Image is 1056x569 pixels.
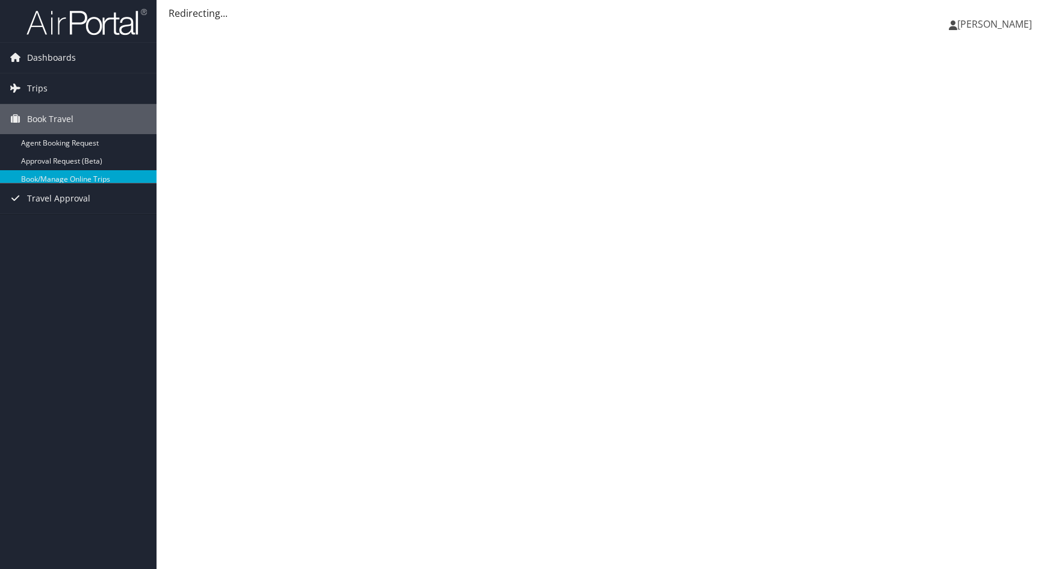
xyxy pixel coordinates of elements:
div: Redirecting... [169,6,1044,20]
a: [PERSON_NAME] [949,6,1044,42]
span: [PERSON_NAME] [957,17,1032,31]
span: Travel Approval [27,183,90,214]
span: Trips [27,73,48,103]
span: Book Travel [27,104,73,134]
img: airportal-logo.png [26,8,147,36]
span: Dashboards [27,43,76,73]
